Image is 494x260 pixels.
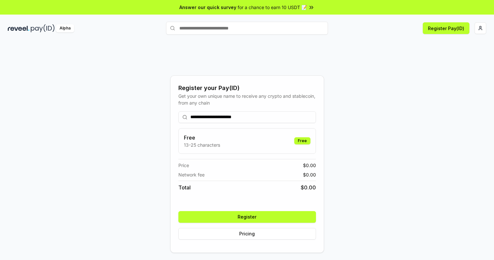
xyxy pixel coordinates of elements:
[301,184,316,191] span: $ 0.00
[294,137,310,144] div: Free
[8,24,29,32] img: reveel_dark
[184,141,220,148] p: 13-25 characters
[178,211,316,223] button: Register
[56,24,74,32] div: Alpha
[178,184,191,191] span: Total
[238,4,307,11] span: for a chance to earn 10 USDT 📝
[178,162,189,169] span: Price
[178,93,316,106] div: Get your own unique name to receive any crypto and stablecoin, from any chain
[184,134,220,141] h3: Free
[31,24,55,32] img: pay_id
[303,162,316,169] span: $ 0.00
[303,171,316,178] span: $ 0.00
[178,228,316,240] button: Pricing
[179,4,236,11] span: Answer our quick survey
[423,22,469,34] button: Register Pay(ID)
[178,171,205,178] span: Network fee
[178,84,316,93] div: Register your Pay(ID)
